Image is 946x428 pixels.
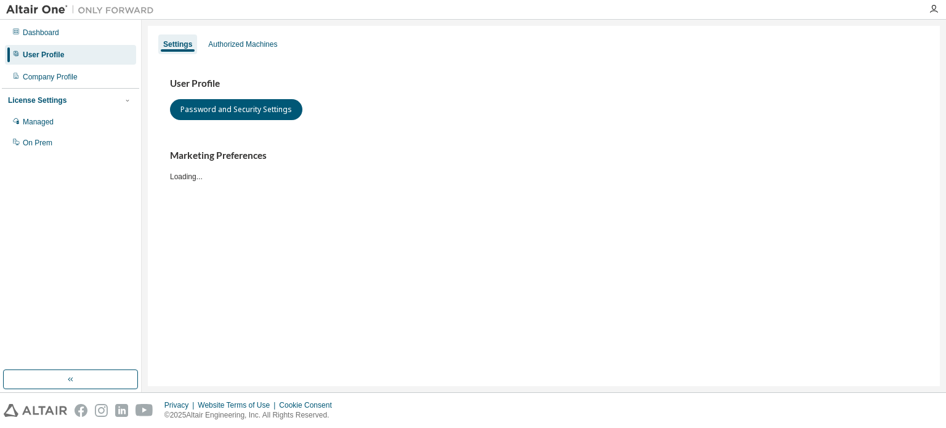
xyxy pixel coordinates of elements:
h3: Marketing Preferences [170,150,918,162]
div: Privacy [164,400,198,410]
div: Authorized Machines [208,39,277,49]
h3: User Profile [170,78,918,90]
div: License Settings [8,95,67,105]
img: instagram.svg [95,404,108,417]
img: Altair One [6,4,160,16]
p: © 2025 Altair Engineering, Inc. All Rights Reserved. [164,410,339,421]
div: Loading... [170,150,918,181]
img: facebook.svg [75,404,87,417]
div: On Prem [23,138,52,148]
img: altair_logo.svg [4,404,67,417]
div: Dashboard [23,28,59,38]
div: Company Profile [23,72,78,82]
img: linkedin.svg [115,404,128,417]
div: Cookie Consent [279,400,339,410]
button: Password and Security Settings [170,99,302,120]
div: User Profile [23,50,64,60]
img: youtube.svg [135,404,153,417]
div: Settings [163,39,192,49]
div: Managed [23,117,54,127]
div: Website Terms of Use [198,400,279,410]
